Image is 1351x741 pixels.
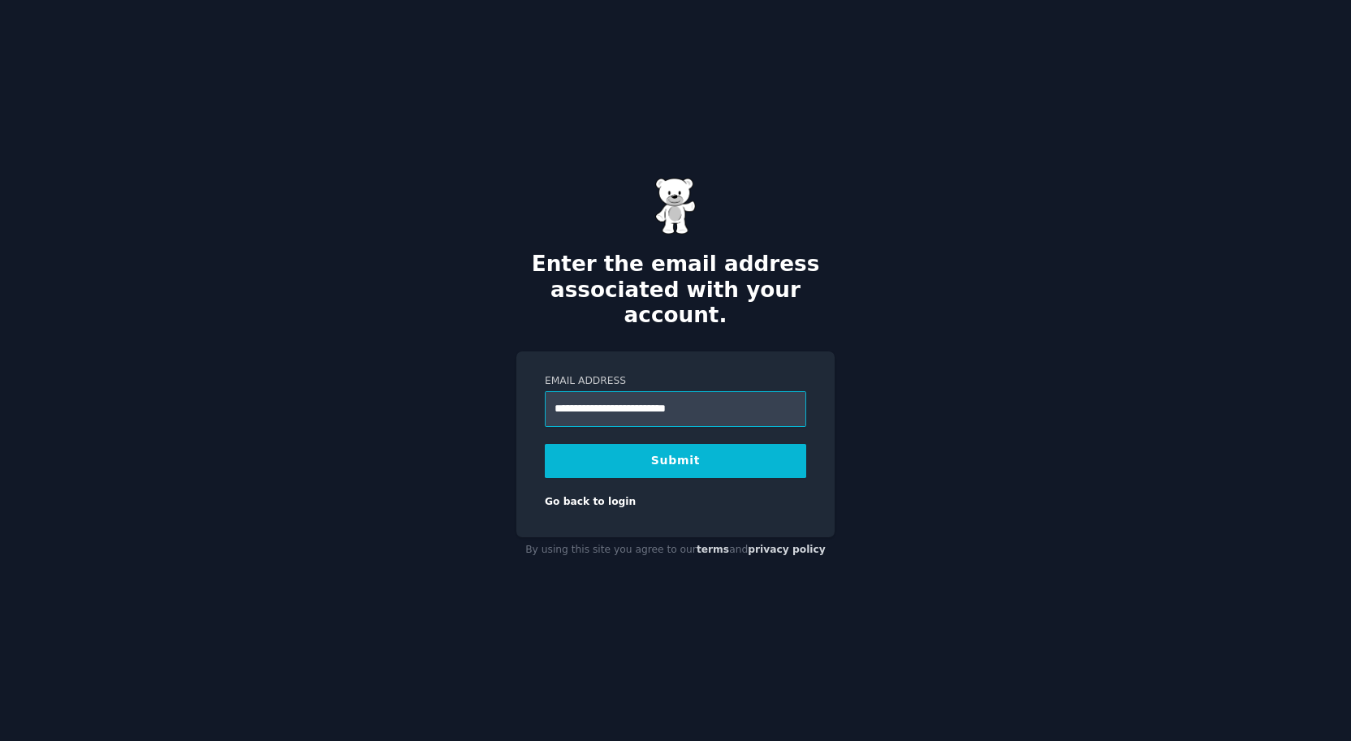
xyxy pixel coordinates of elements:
button: Submit [545,444,806,478]
div: By using this site you agree to our and [516,537,835,563]
a: terms [697,544,729,555]
label: Email Address [545,374,806,389]
h2: Enter the email address associated with your account. [516,252,835,329]
a: Go back to login [545,496,636,507]
img: Gummy Bear [655,178,696,235]
a: privacy policy [748,544,826,555]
